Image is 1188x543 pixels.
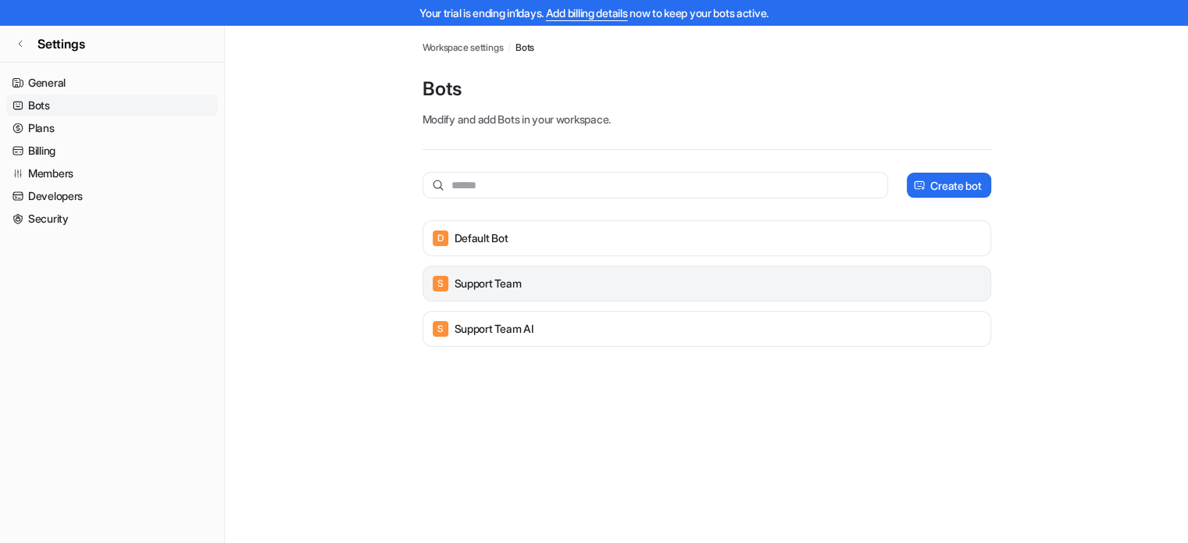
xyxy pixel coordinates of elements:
a: Workspace settings [423,41,504,55]
span: S [433,321,448,337]
a: Security [6,208,218,230]
button: Create bot [907,173,990,198]
a: Bots [516,41,534,55]
a: General [6,72,218,94]
p: Modify and add Bots in your workspace. [423,111,991,127]
span: S [433,276,448,291]
span: D [433,230,448,246]
p: Support Team AI [455,321,533,337]
img: create [913,180,926,191]
p: Create bot [930,177,981,194]
a: Add billing details [546,6,628,20]
a: Members [6,163,218,184]
a: Developers [6,185,218,207]
a: Billing [6,140,218,162]
span: / [508,41,511,55]
a: Bots [6,95,218,116]
a: Plans [6,117,218,139]
p: Default Bot [455,230,508,246]
p: Support Team [455,276,522,291]
span: Settings [37,34,85,53]
p: Bots [423,77,991,102]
